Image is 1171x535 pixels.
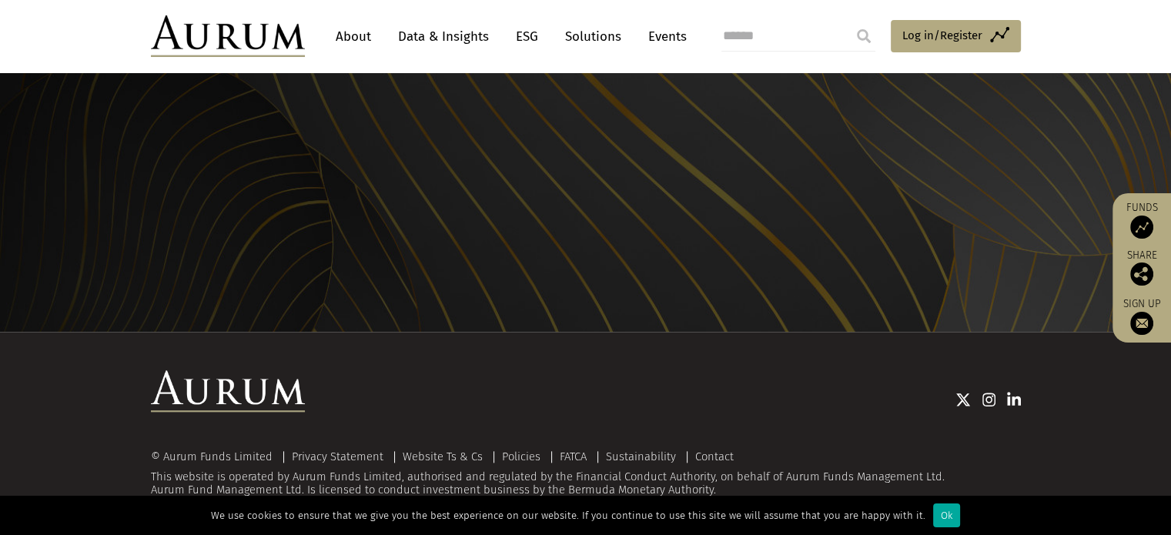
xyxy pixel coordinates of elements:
[151,451,280,463] div: © Aurum Funds Limited
[955,392,971,407] img: Twitter icon
[933,503,960,527] div: Ok
[641,22,687,51] a: Events
[1120,250,1163,286] div: Share
[891,20,1021,52] a: Log in/Register
[1120,297,1163,335] a: Sign up
[151,15,305,57] img: Aurum
[403,450,483,463] a: Website Ts & Cs
[151,370,305,412] img: Aurum Logo
[1130,216,1153,239] img: Access Funds
[695,450,734,463] a: Contact
[557,22,629,51] a: Solutions
[1130,312,1153,335] img: Sign up to our newsletter
[982,392,996,407] img: Instagram icon
[390,22,497,51] a: Data & Insights
[151,450,1021,497] div: This website is operated by Aurum Funds Limited, authorised and regulated by the Financial Conduc...
[292,450,383,463] a: Privacy Statement
[328,22,379,51] a: About
[848,21,879,52] input: Submit
[1007,392,1021,407] img: Linkedin icon
[1130,262,1153,286] img: Share this post
[502,450,540,463] a: Policies
[606,450,676,463] a: Sustainability
[560,450,587,463] a: FATCA
[508,22,546,51] a: ESG
[902,26,982,45] span: Log in/Register
[1120,201,1163,239] a: Funds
